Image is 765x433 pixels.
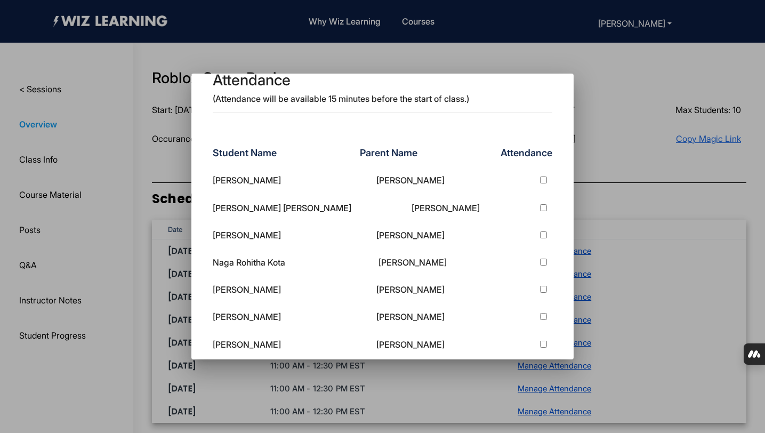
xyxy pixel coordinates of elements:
h6: [PERSON_NAME] [376,230,445,240]
h6: Naga Rohitha Kota [213,258,285,268]
h6: Parent Name [360,147,417,159]
h6: [PERSON_NAME] [213,230,281,240]
h6: Attendance [501,147,552,159]
h6: [PERSON_NAME] [412,203,480,213]
h6: [PERSON_NAME] [376,340,445,350]
h6: [PERSON_NAME] [213,312,281,322]
h6: (Attendance will be available 15 minutes before the start of class.) [213,94,553,104]
h6: Student Name [213,147,277,159]
h6: [PERSON_NAME] [376,285,445,295]
h6: [PERSON_NAME] [PERSON_NAME] [213,203,351,213]
h6: [PERSON_NAME] [376,312,445,322]
h6: [PERSON_NAME] [213,340,281,350]
h6: [PERSON_NAME] [213,175,281,186]
h6: [PERSON_NAME] [376,175,445,186]
h6: [PERSON_NAME] [213,285,281,295]
h6: [PERSON_NAME] [379,258,447,268]
h3: Attendance [213,71,553,90]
